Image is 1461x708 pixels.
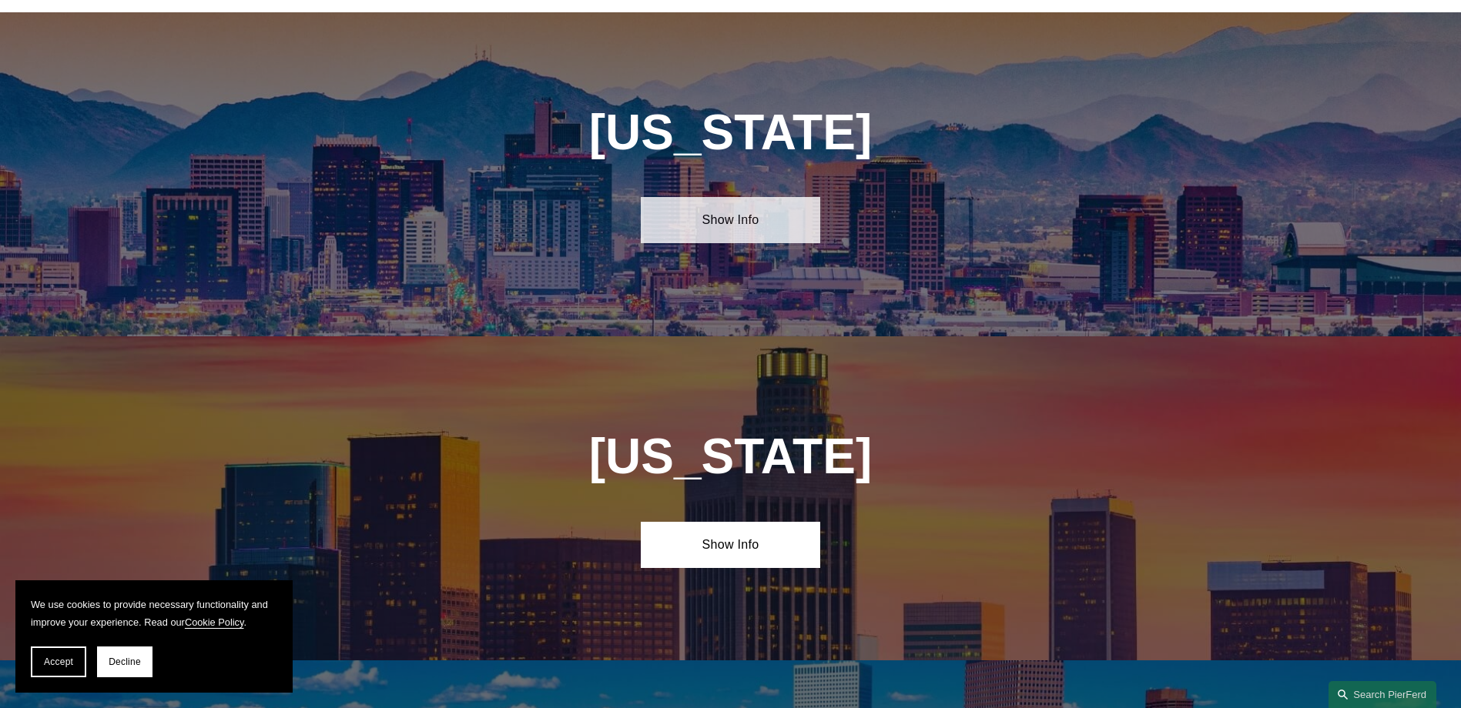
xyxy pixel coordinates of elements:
section: Cookie banner [15,580,293,693]
button: Decline [97,646,152,677]
a: Show Info [641,197,820,243]
h1: [US_STATE] [506,429,955,485]
a: Cookie Policy [185,616,244,628]
p: We use cookies to provide necessary functionality and improve your experience. Read our . [31,596,277,631]
button: Accept [31,646,86,677]
h1: [US_STATE] [506,105,955,161]
span: Accept [44,656,73,667]
a: Search this site [1329,681,1436,708]
a: Show Info [641,522,820,568]
span: Decline [109,656,141,667]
